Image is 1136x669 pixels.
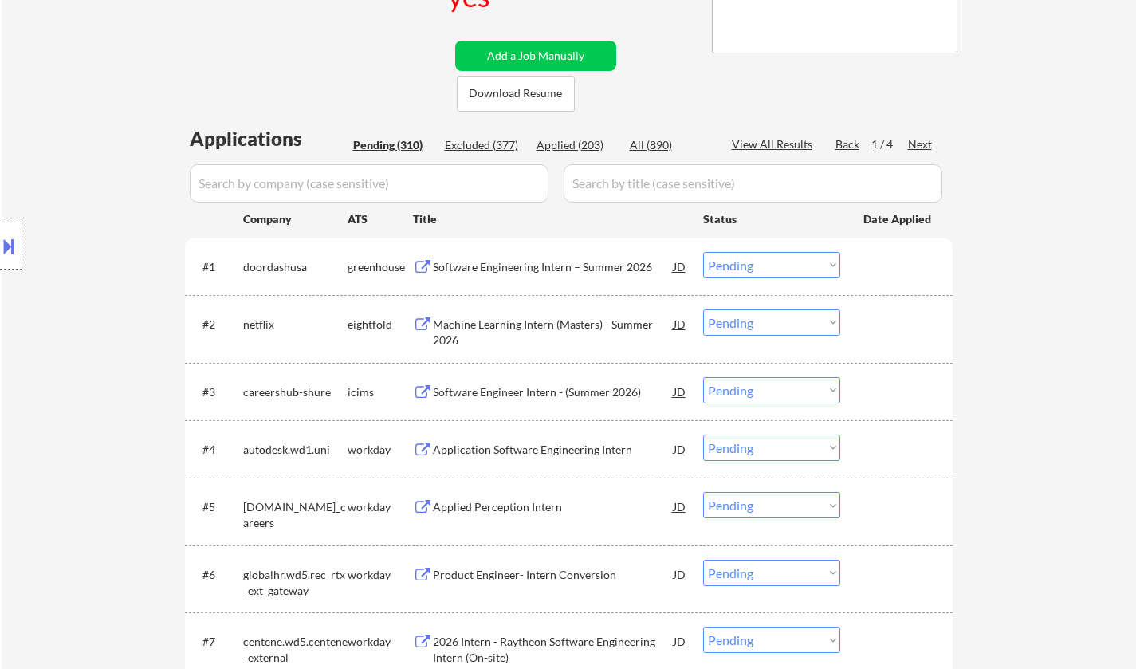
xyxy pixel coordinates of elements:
div: JD [672,309,688,338]
div: View All Results [732,136,817,152]
div: Software Engineering Intern – Summer 2026 [433,259,674,275]
div: JD [672,435,688,463]
div: Status [703,204,840,233]
div: Product Engineer- Intern Conversion [433,567,674,583]
div: JD [672,560,688,588]
div: workday [348,442,413,458]
div: netflix [243,317,348,333]
div: careershub-shure [243,384,348,400]
div: JD [672,252,688,281]
div: Back [835,136,861,152]
button: Add a Job Manually [455,41,616,71]
div: greenhouse [348,259,413,275]
div: centene.wd5.centene_external [243,634,348,665]
div: workday [348,634,413,650]
input: Search by title (case sensitive) [564,164,942,203]
div: doordashusa [243,259,348,275]
div: 2026 Intern - Raytheon Software Engineering Intern (On-site) [433,634,674,665]
div: Next [908,136,934,152]
div: Application Software Engineering Intern [433,442,674,458]
div: ATS [348,211,413,227]
div: Pending (310) [353,137,433,153]
div: globalhr.wd5.rec_rtx_ext_gateway [243,567,348,598]
div: All (890) [630,137,710,153]
div: Title [413,211,688,227]
div: #7 [202,634,230,650]
div: Machine Learning Intern (Masters) - Summer 2026 [433,317,674,348]
div: Company [243,211,348,227]
div: 1 / 4 [871,136,908,152]
div: Applied (203) [537,137,616,153]
div: [DOMAIN_NAME]_careers [243,499,348,530]
button: Download Resume [457,76,575,112]
div: JD [672,377,688,406]
div: autodesk.wd1.uni [243,442,348,458]
div: workday [348,499,413,515]
div: JD [672,492,688,521]
div: Date Applied [863,211,934,227]
div: Excluded (377) [445,137,525,153]
div: Applied Perception Intern [433,499,674,515]
div: eightfold [348,317,413,333]
input: Search by company (case sensitive) [190,164,548,203]
div: JD [672,627,688,655]
div: workday [348,567,413,583]
div: #6 [202,567,230,583]
div: #5 [202,499,230,515]
div: icims [348,384,413,400]
div: Software Engineer Intern - (Summer 2026) [433,384,674,400]
div: #4 [202,442,230,458]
